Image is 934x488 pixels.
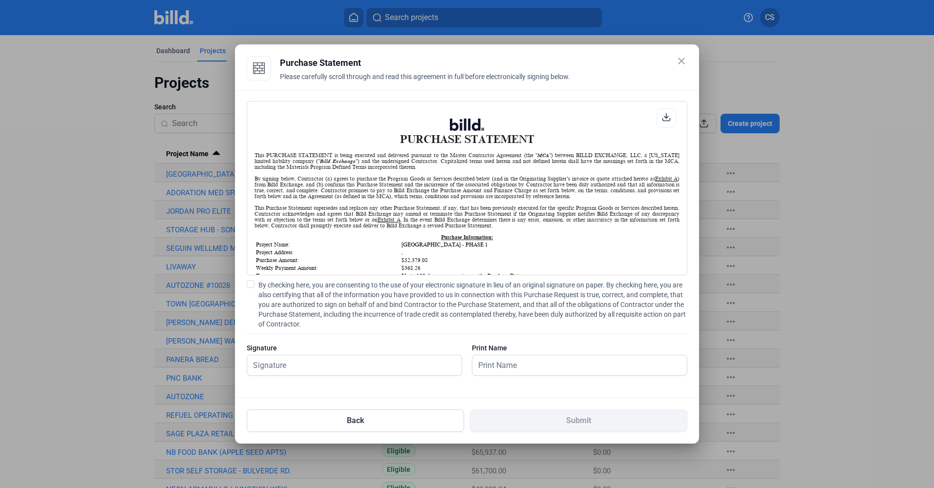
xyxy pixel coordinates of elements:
td: $368.26 [401,264,679,271]
div: Signature [247,343,462,353]
mat-icon: close [676,55,687,67]
button: Back [247,409,464,432]
div: Print Name [472,343,687,353]
u: Exhibit A [655,176,678,182]
i: MCA [537,152,549,158]
td: Up to 120 days, commencing on the Purchase Date [401,272,679,279]
td: Purchase Amount: [255,257,400,264]
td: Project Address: [255,249,400,256]
div: Purchase Statement [280,56,687,70]
input: Print Name [472,355,676,375]
td: , [401,249,679,256]
td: Weekly Payment Amount: [255,264,400,271]
button: Submit [470,409,687,432]
div: This Purchase Statement supersedes and replaces any other Purchase Statement, if any, that has be... [255,205,679,228]
div: Please carefully scroll through and read this agreement in full before electronically signing below. [280,72,687,93]
td: Term: [255,272,400,279]
div: By signing below, Contractor (a) agrees to purchase the Program Goods or Services described below... [255,176,679,199]
td: [GEOGRAPHIC_DATA] - PHASE 1 [401,241,679,248]
i: Billd Exchange [320,158,356,164]
h1: PURCHASE STATEMENT [255,119,679,145]
u: Purchase Information: [441,234,493,240]
td: Project Name: [255,241,400,248]
td: $52,379.08 [401,257,679,264]
span: By checking here, you are consenting to the use of your electronic signature in lieu of an origin... [258,280,687,329]
div: This PURCHASE STATEMENT is being executed and delivered pursuant to the Master Contractor Agreeme... [255,152,679,170]
u: Exhibit A [378,217,401,223]
input: Signature [247,355,451,375]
